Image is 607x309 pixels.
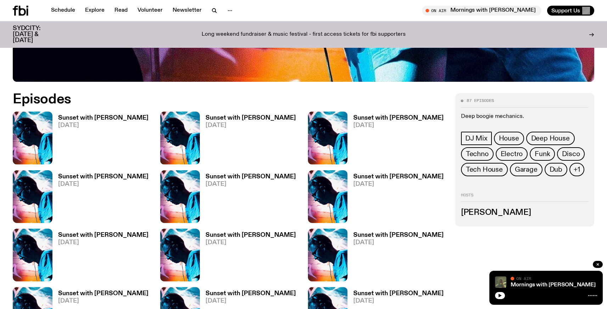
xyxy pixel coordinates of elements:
img: Simon Caldwell stands side on, looking downwards. He has headphones on. Behind him is a brightly ... [308,111,348,164]
span: [DATE] [206,122,296,128]
a: House [494,132,524,145]
h3: Sunset with [PERSON_NAME] [353,291,444,297]
a: Sunset with [PERSON_NAME][DATE] [348,115,444,164]
h3: Sunset with [PERSON_NAME] [58,115,148,121]
span: [DATE] [206,181,296,187]
span: [DATE] [353,240,444,246]
button: Support Us [547,6,594,16]
a: Sunset with [PERSON_NAME][DATE] [52,115,148,164]
span: House [499,135,519,142]
h3: Sunset with [PERSON_NAME] [206,174,296,180]
span: Funk [535,150,550,158]
span: [DATE] [206,298,296,304]
span: Electro [501,150,523,158]
p: Long weekend fundraiser & music festival - first access tickets for fbi supporters [202,32,406,38]
span: [DATE] [58,298,148,304]
span: Garage [515,166,538,173]
a: Techno [461,147,494,161]
a: Sunset with [PERSON_NAME][DATE] [52,232,148,281]
a: Sunset with [PERSON_NAME][DATE] [52,174,148,223]
span: [DATE] [353,181,444,187]
span: Techno [466,150,489,158]
h3: Sunset with [PERSON_NAME] [206,232,296,238]
a: Schedule [47,6,79,16]
a: Mornings with [PERSON_NAME] [511,282,596,288]
span: DJ Mix [465,135,488,142]
img: Jim Kretschmer in a really cute outfit with cute braids, standing on a train holding up a peace s... [495,276,506,288]
a: Sunset with [PERSON_NAME][DATE] [200,174,296,223]
img: Simon Caldwell stands side on, looking downwards. He has headphones on. Behind him is a brightly ... [308,229,348,281]
h2: Episodes [13,93,398,106]
a: Electro [496,147,528,161]
span: Dub [550,166,562,173]
span: Deep House [531,135,570,142]
h3: Sunset with [PERSON_NAME] [58,232,148,238]
img: Simon Caldwell stands side on, looking downwards. He has headphones on. Behind him is a brightly ... [308,170,348,223]
button: On AirMornings with [PERSON_NAME] [422,6,541,16]
button: +1 [569,163,584,176]
img: Simon Caldwell stands side on, looking downwards. He has headphones on. Behind him is a brightly ... [13,229,52,281]
span: Disco [562,150,580,158]
a: Tech House [461,163,508,176]
a: Sunset with [PERSON_NAME][DATE] [200,115,296,164]
span: [DATE] [206,240,296,246]
img: Simon Caldwell stands side on, looking downwards. He has headphones on. Behind him is a brightly ... [160,229,200,281]
a: Sunset with [PERSON_NAME][DATE] [200,232,296,281]
h3: [PERSON_NAME] [461,209,589,217]
h2: Hosts [461,193,589,202]
a: Deep House [526,132,575,145]
a: Volunteer [133,6,167,16]
span: [DATE] [58,240,148,246]
img: Simon Caldwell stands side on, looking downwards. He has headphones on. Behind him is a brightly ... [13,111,52,164]
a: Newsletter [168,6,206,16]
a: Funk [530,147,555,161]
a: Dub [545,163,567,176]
span: [DATE] [353,122,444,128]
h3: Sunset with [PERSON_NAME] [58,291,148,297]
a: Disco [557,147,585,161]
h3: Sunset with [PERSON_NAME] [353,174,444,180]
p: Deep boogie mechanics. [461,113,589,120]
h3: Sunset with [PERSON_NAME] [58,174,148,180]
a: DJ Mix [461,132,492,145]
a: Read [110,6,132,16]
span: +1 [574,166,580,173]
span: On Air [516,276,531,281]
span: [DATE] [353,298,444,304]
a: Sunset with [PERSON_NAME][DATE] [348,232,444,281]
span: 87 episodes [467,99,494,103]
h3: Sunset with [PERSON_NAME] [206,291,296,297]
img: Simon Caldwell stands side on, looking downwards. He has headphones on. Behind him is a brightly ... [160,111,200,164]
a: Explore [81,6,109,16]
h3: SYDCITY: [DATE] & [DATE] [13,25,58,44]
span: [DATE] [58,122,148,128]
h3: Sunset with [PERSON_NAME] [206,115,296,121]
a: Garage [510,163,543,176]
span: [DATE] [58,181,148,187]
img: Simon Caldwell stands side on, looking downwards. He has headphones on. Behind him is a brightly ... [13,170,52,223]
h3: Sunset with [PERSON_NAME] [353,232,444,238]
span: Support Us [551,7,580,14]
h3: Sunset with [PERSON_NAME] [353,115,444,121]
span: Tech House [466,166,503,173]
a: Sunset with [PERSON_NAME][DATE] [348,174,444,223]
img: Simon Caldwell stands side on, looking downwards. He has headphones on. Behind him is a brightly ... [160,170,200,223]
